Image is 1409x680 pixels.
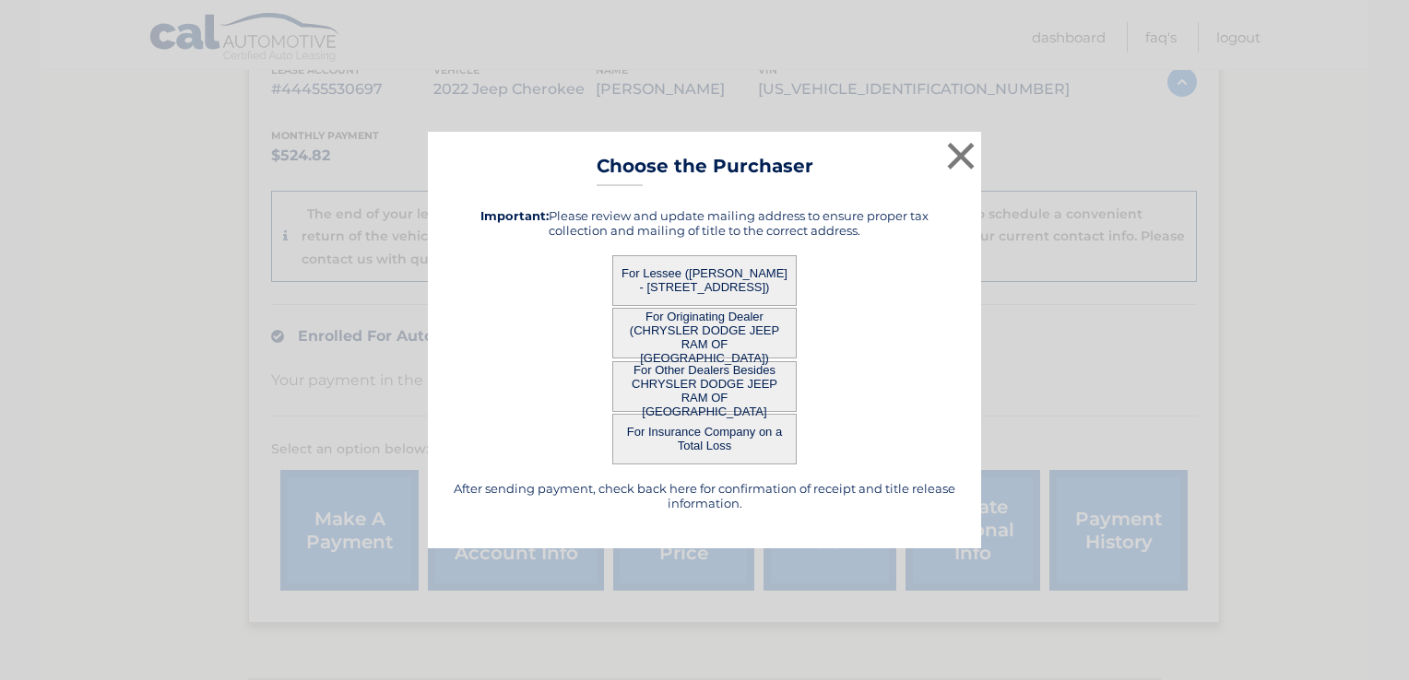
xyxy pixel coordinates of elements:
[480,208,549,223] strong: Important:
[451,481,958,510] h5: After sending payment, check back here for confirmation of receipt and title release information.
[612,414,797,464] button: For Insurance Company on a Total Loss
[451,208,958,238] h5: Please review and update mailing address to ensure proper tax collection and mailing of title to ...
[597,155,813,187] h3: Choose the Purchaser
[612,308,797,358] button: For Originating Dealer (CHRYSLER DODGE JEEP RAM OF [GEOGRAPHIC_DATA])
[612,361,797,412] button: For Other Dealers Besides CHRYSLER DODGE JEEP RAM OF [GEOGRAPHIC_DATA]
[942,137,979,174] button: ×
[612,255,797,306] button: For Lessee ([PERSON_NAME] - [STREET_ADDRESS])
